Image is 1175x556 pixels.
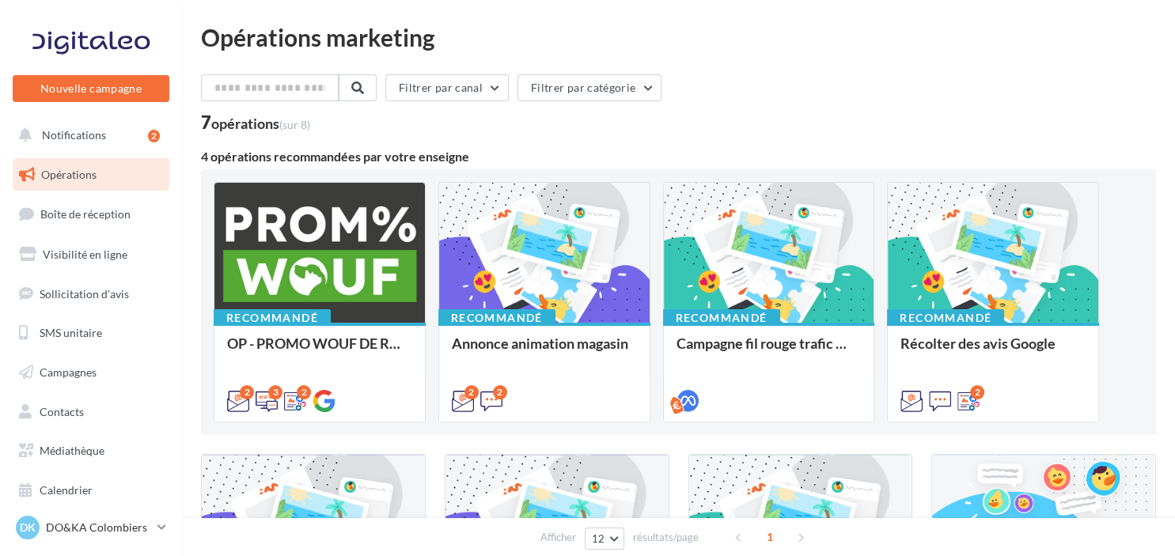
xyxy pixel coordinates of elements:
div: opérations [211,116,310,130]
span: (sur 8) [279,118,310,131]
a: Médiathèque [9,434,172,467]
button: Notifications 2 [9,119,166,152]
div: Annonce animation magasin [452,335,637,367]
div: Recommandé [214,309,331,327]
span: DK [20,520,36,535]
a: SMS unitaire [9,316,172,350]
div: 2 [297,385,311,399]
div: Opérations marketing [201,25,1156,49]
a: Calendrier [9,474,172,507]
span: Afficher [540,530,576,545]
div: Recommandé [887,309,1004,327]
span: résultats/page [633,530,699,545]
div: Campagne fil rouge trafic magasin [677,335,862,367]
div: 3 [268,385,282,399]
p: DO&KA Colombiers [46,520,151,535]
div: 2 [970,385,984,399]
div: OP - PROMO WOUF DE RENTREE [227,335,412,367]
div: 2 [240,385,254,399]
span: Contacts [40,405,84,418]
div: 2 [464,385,479,399]
a: Boîte de réception [9,197,172,231]
a: Sollicitation d'avis [9,278,172,311]
a: DK DO&KA Colombiers [13,513,169,543]
span: Médiathèque [40,444,104,457]
a: Opérations [9,158,172,191]
a: Visibilité en ligne [9,238,172,271]
span: Notifications [42,128,106,142]
div: 2 [493,385,507,399]
div: Recommandé [438,309,555,327]
span: SMS unitaire [40,326,102,339]
button: Nouvelle campagne [13,75,169,102]
span: 1 [757,524,783,550]
span: Visibilité en ligne [43,248,127,261]
div: Récolter des avis Google [900,335,1086,367]
button: 12 [585,528,625,550]
div: 4 opérations recommandées par votre enseigne [201,150,1156,163]
div: Recommandé [663,309,780,327]
span: Calendrier [40,483,93,497]
div: 7 [201,114,310,131]
span: Sollicitation d'avis [40,286,129,300]
button: Filtrer par catégorie [517,74,661,101]
button: Filtrer par canal [385,74,509,101]
span: Opérations [41,168,97,181]
div: 2 [148,130,160,142]
a: Campagnes [9,356,172,389]
span: 12 [592,532,605,545]
span: Boîte de réception [40,207,131,221]
span: Campagnes [40,365,97,379]
a: Contacts [9,395,172,429]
